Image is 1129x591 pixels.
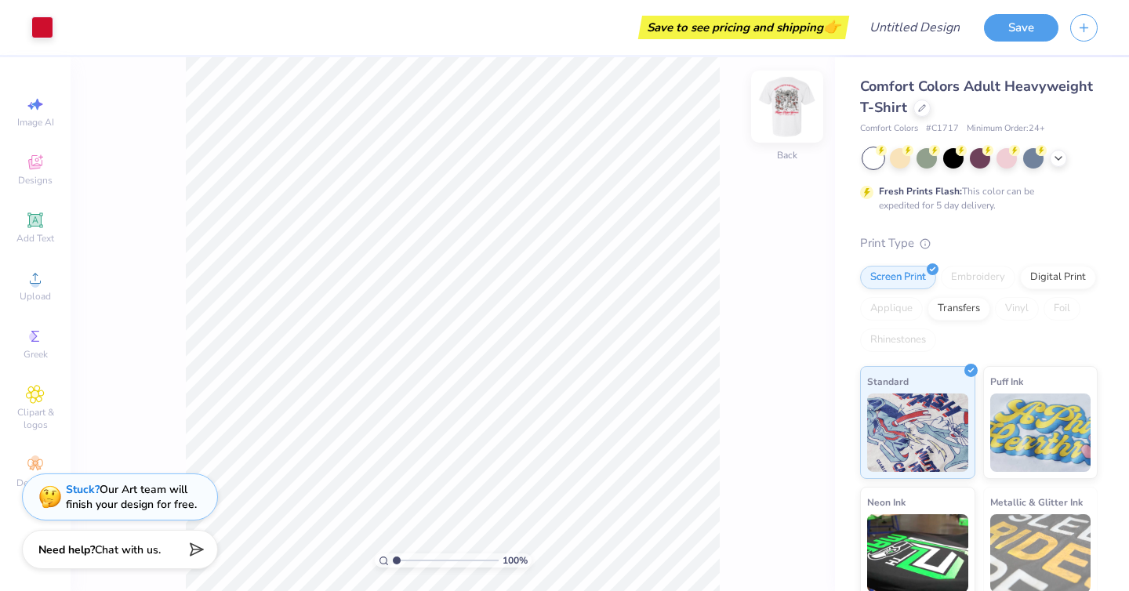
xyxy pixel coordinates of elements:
button: Save [984,14,1058,42]
img: Standard [867,393,968,472]
span: Upload [20,290,51,303]
strong: Stuck? [66,482,100,497]
span: 100 % [503,553,528,567]
div: This color can be expedited for 5 day delivery. [879,184,1072,212]
span: Standard [867,373,909,390]
span: 👉 [823,17,840,36]
span: Minimum Order: 24 + [967,122,1045,136]
strong: Fresh Prints Flash: [879,185,962,198]
div: Rhinestones [860,328,936,352]
img: Back [756,75,819,138]
span: Designs [18,174,53,187]
div: Screen Print [860,266,936,289]
div: Embroidery [941,266,1015,289]
div: Our Art team will finish your design for free. [66,482,197,512]
span: Clipart & logos [8,406,63,431]
span: Image AI [17,116,54,129]
span: Comfort Colors [860,122,918,136]
span: Greek [24,348,48,361]
span: Puff Ink [990,373,1023,390]
div: Applique [860,297,923,321]
span: Comfort Colors Adult Heavyweight T-Shirt [860,77,1093,117]
span: Chat with us. [95,542,161,557]
div: Print Type [860,234,1098,252]
span: Add Text [16,232,54,245]
span: Metallic & Glitter Ink [990,494,1083,510]
div: Digital Print [1020,266,1096,289]
div: Back [777,148,797,162]
span: # C1717 [926,122,959,136]
span: Decorate [16,477,54,489]
img: Puff Ink [990,393,1091,472]
div: Vinyl [995,297,1039,321]
div: Save to see pricing and shipping [642,16,845,39]
span: Neon Ink [867,494,906,510]
div: Foil [1044,297,1080,321]
input: Untitled Design [857,12,972,43]
strong: Need help? [38,542,95,557]
div: Transfers [928,297,990,321]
